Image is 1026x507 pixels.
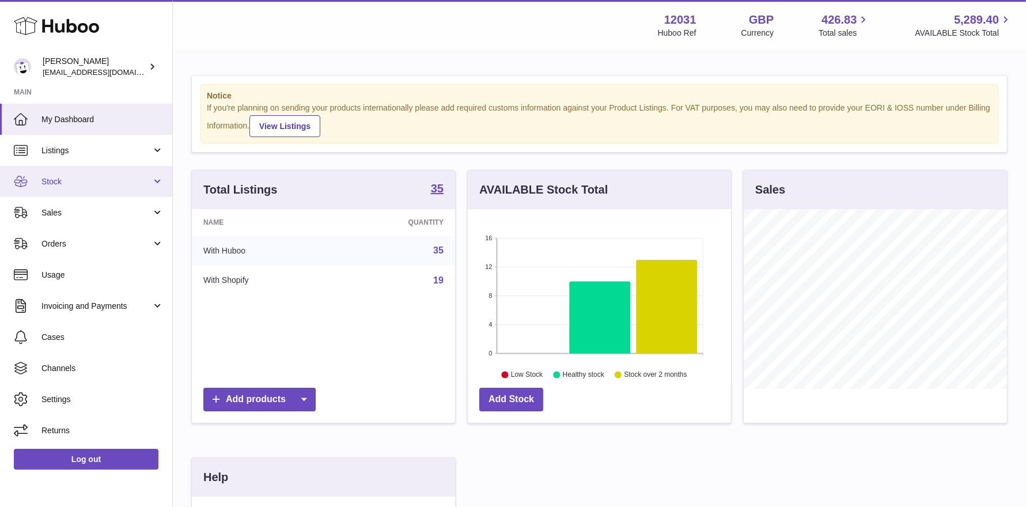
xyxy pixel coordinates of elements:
[41,239,152,249] span: Orders
[192,236,334,266] td: With Huboo
[14,58,31,75] img: admin@makewellforyou.com
[43,56,146,78] div: [PERSON_NAME]
[192,266,334,296] td: With Shopify
[207,90,992,101] strong: Notice
[43,67,169,77] span: [EMAIL_ADDRESS][DOMAIN_NAME]
[664,12,696,28] strong: 12031
[14,449,158,470] a: Log out
[41,425,164,436] span: Returns
[41,332,164,343] span: Cases
[41,270,164,281] span: Usage
[41,394,164,405] span: Settings
[821,12,857,28] span: 426.83
[479,182,608,198] h3: AVAILABLE Stock Total
[485,234,492,241] text: 16
[207,103,992,137] div: If you're planning on sending your products internationally please add required customs informati...
[954,12,999,28] span: 5,289.40
[203,470,228,485] h3: Help
[563,370,605,379] text: Healthy stock
[433,275,444,285] a: 19
[334,209,455,236] th: Quantity
[755,182,785,198] h3: Sales
[489,321,492,328] text: 4
[203,388,316,411] a: Add products
[479,388,543,411] a: Add Stock
[41,207,152,218] span: Sales
[192,209,334,236] th: Name
[915,12,1012,39] a: 5,289.40 AVAILABLE Stock Total
[658,28,696,39] div: Huboo Ref
[431,183,444,194] strong: 35
[489,292,492,299] text: 8
[249,115,320,137] a: View Listings
[41,301,152,312] span: Invoicing and Payments
[41,145,152,156] span: Listings
[431,183,444,196] a: 35
[741,28,774,39] div: Currency
[624,370,687,379] text: Stock over 2 months
[433,245,444,255] a: 35
[511,370,543,379] text: Low Stock
[41,176,152,187] span: Stock
[41,114,164,125] span: My Dashboard
[749,12,774,28] strong: GBP
[41,363,164,374] span: Channels
[819,12,870,39] a: 426.83 Total sales
[485,263,492,270] text: 12
[819,28,870,39] span: Total sales
[489,350,492,357] text: 0
[915,28,1012,39] span: AVAILABLE Stock Total
[203,182,278,198] h3: Total Listings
